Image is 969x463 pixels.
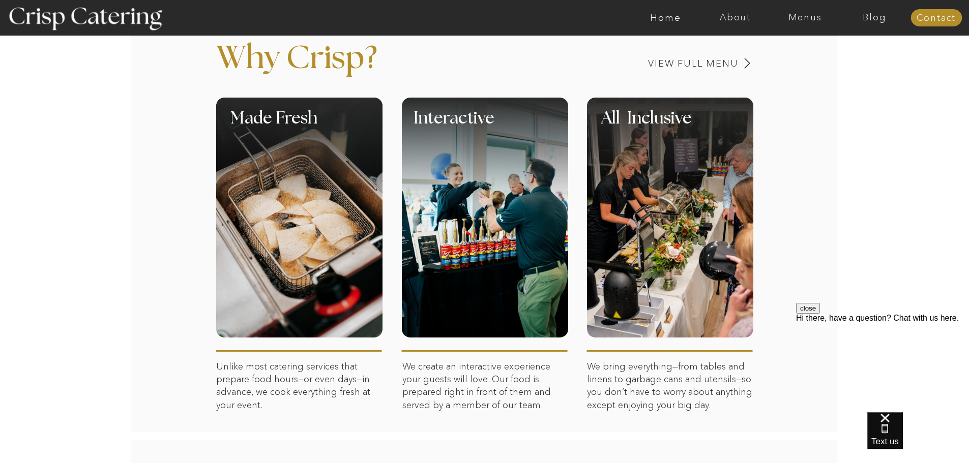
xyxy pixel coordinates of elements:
[601,110,784,140] h1: All Inclusive
[216,43,490,89] p: Why Crisp?
[700,13,770,23] a: About
[867,412,969,463] iframe: podium webchat widget bubble
[414,110,631,140] h1: Interactive
[402,360,568,459] p: We create an interactive experience your guests will love. Our food is prepared right in front of...
[216,360,383,459] p: Unlike most catering services that prepare food hours—or even days—in advance, we cook everything...
[631,13,700,23] a: Home
[796,303,969,425] iframe: podium webchat widget prompt
[770,13,840,23] a: Menus
[840,13,909,23] a: Blog
[577,59,739,69] a: View Full Menu
[911,13,962,23] a: Contact
[230,110,418,140] h1: Made Fresh
[587,360,753,459] p: We bring everything—from tables and linens to garbage cans and utensils—so you don’t have to worr...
